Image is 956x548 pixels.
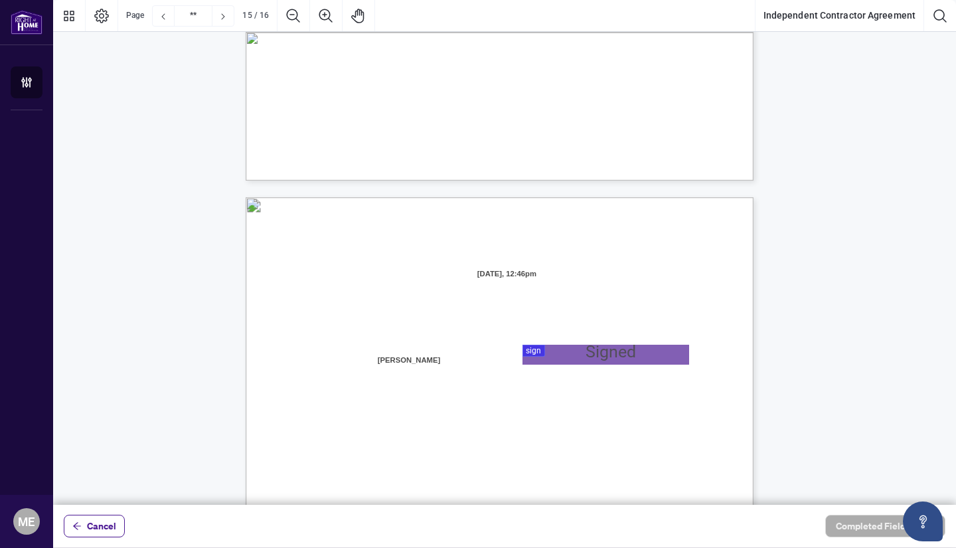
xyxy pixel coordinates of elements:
[903,502,943,541] button: Open asap
[64,515,125,537] button: Cancel
[825,515,945,537] button: Completed Fields 0 of 1
[72,521,82,531] span: arrow-left
[11,10,42,35] img: logo
[87,515,116,537] span: Cancel
[18,512,35,531] span: ME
